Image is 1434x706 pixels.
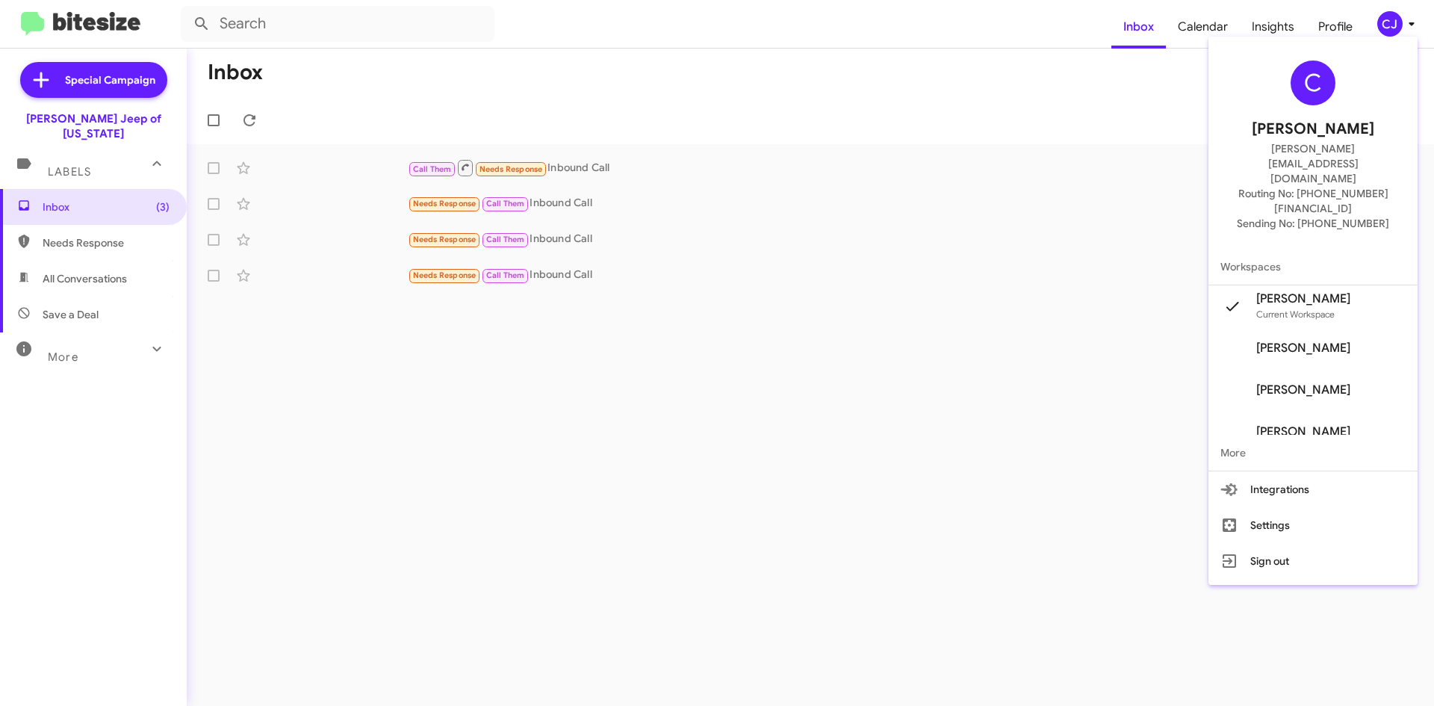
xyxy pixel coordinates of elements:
span: Sending No: [PHONE_NUMBER] [1237,216,1389,231]
span: [PERSON_NAME] [1256,383,1350,397]
span: [PERSON_NAME] [1256,424,1350,439]
span: [PERSON_NAME] [1256,291,1350,306]
span: [PERSON_NAME][EMAIL_ADDRESS][DOMAIN_NAME] [1226,141,1400,186]
span: [PERSON_NAME] [1252,117,1374,141]
span: Current Workspace [1256,309,1335,320]
span: More [1208,435,1418,471]
span: Routing No: [PHONE_NUMBER][FINANCIAL_ID] [1226,186,1400,216]
button: Sign out [1208,543,1418,579]
div: C [1291,61,1335,105]
button: Settings [1208,507,1418,543]
span: [PERSON_NAME] [1256,341,1350,356]
button: Integrations [1208,471,1418,507]
span: Workspaces [1208,249,1418,285]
